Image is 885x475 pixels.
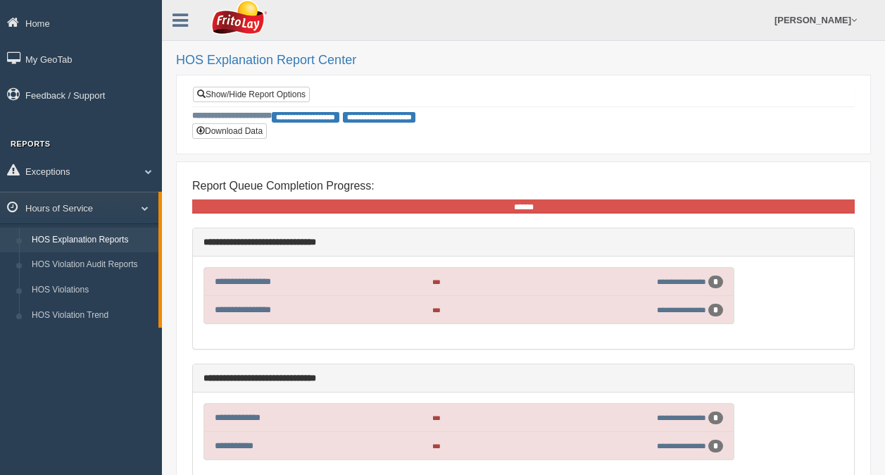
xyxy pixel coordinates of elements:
h4: Report Queue Completion Progress: [192,180,855,192]
button: Download Data [192,123,267,139]
a: HOS Explanation Reports [25,228,158,253]
a: HOS Violation Audit Reports [25,252,158,278]
a: Show/Hide Report Options [193,87,310,102]
h2: HOS Explanation Report Center [176,54,871,68]
a: HOS Violation Trend [25,303,158,328]
a: HOS Violations [25,278,158,303]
